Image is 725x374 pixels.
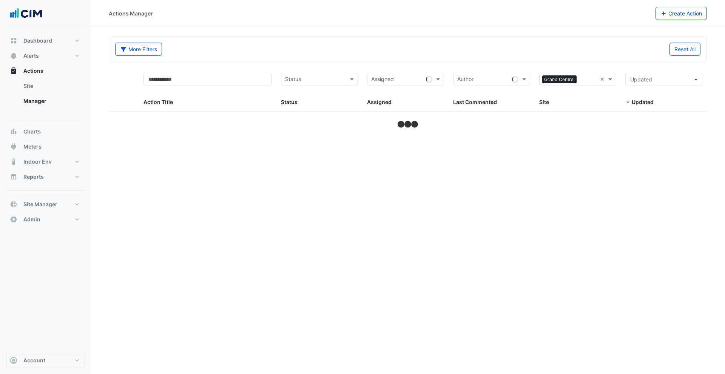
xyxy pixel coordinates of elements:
[6,78,85,112] div: Actions
[23,52,39,60] span: Alerts
[625,73,702,86] button: Updated
[6,33,85,48] button: Dashboard
[10,173,17,181] app-icon: Reports
[23,37,52,44] span: Dashboard
[6,169,85,184] button: Reports
[23,201,57,208] span: Site Manager
[23,67,43,75] span: Actions
[6,197,85,212] button: Site Manager
[6,124,85,139] button: Charts
[367,99,392,105] span: Assigned
[656,7,707,20] button: Create Action
[542,75,577,84] span: Grand Central
[10,67,17,75] app-icon: Actions
[10,158,17,166] app-icon: Indoor Env
[23,173,44,181] span: Reports
[10,52,17,60] app-icon: Alerts
[10,201,17,208] app-icon: Site Manager
[630,76,652,83] span: Updated
[6,48,85,63] button: Alerts
[143,99,173,105] span: Action Title
[23,143,42,150] span: Meters
[17,78,85,93] a: Site
[632,99,654,105] span: Updated
[453,99,497,105] span: Last Commented
[10,143,17,150] app-icon: Meters
[23,357,45,364] span: Account
[9,6,43,21] img: Company Logo
[10,37,17,44] app-icon: Dashboard
[6,63,85,78] button: Actions
[669,43,700,56] button: Reset All
[539,99,549,105] span: Site
[23,216,40,223] span: Admin
[23,128,41,135] span: Charts
[109,9,153,17] div: Actions Manager
[6,353,85,368] button: Account
[6,139,85,154] button: Meters
[6,212,85,227] button: Admin
[115,43,162,56] button: More Filters
[17,93,85,109] a: Manager
[600,75,606,84] span: Clear
[10,128,17,135] app-icon: Charts
[6,154,85,169] button: Indoor Env
[281,99,298,105] span: Status
[10,216,17,223] app-icon: Admin
[23,158,52,166] span: Indoor Env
